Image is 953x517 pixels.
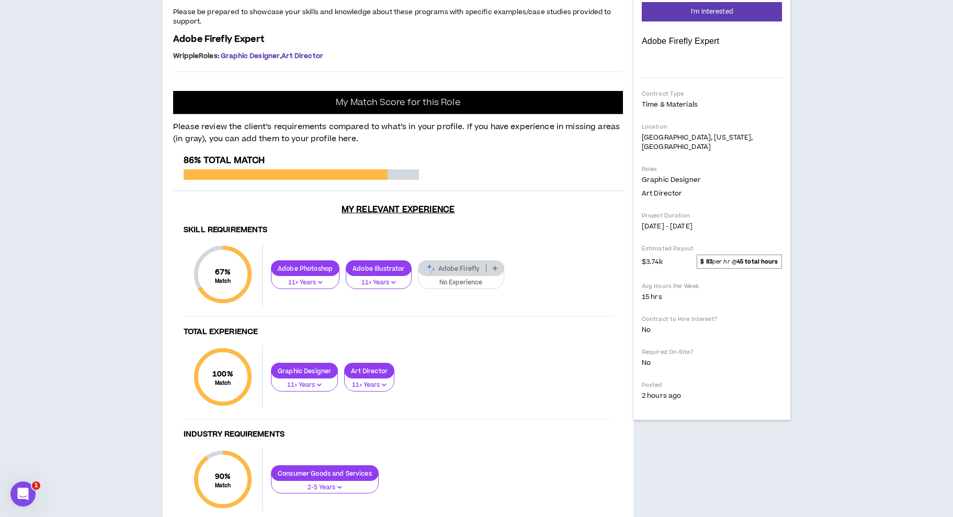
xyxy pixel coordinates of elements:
[642,245,782,252] p: Estimated Payout
[212,369,233,380] span: 100 %
[215,267,231,278] span: 67 %
[271,265,339,272] p: Adobe Photoshop
[642,358,782,367] p: No
[642,222,782,231] p: [DATE] - [DATE]
[184,430,612,440] h4: Industry Requirements
[184,154,265,167] span: 86% Total Match
[278,483,372,492] p: 2-5 Years
[700,258,712,266] strong: $ 83
[642,212,782,220] p: Project Duration
[184,327,612,337] h4: Total Experience
[642,292,782,302] p: 15 hrs
[173,52,623,60] p: ,
[271,269,339,289] button: 11+ Years
[642,90,782,98] p: Contract Type
[271,474,379,494] button: 2-5 Years
[642,189,682,198] span: Art Director
[344,372,394,392] button: 11+ Years
[173,7,611,26] span: Please be prepared to showcase your skills and knowledge about these programs with specific examp...
[418,265,486,272] p: Adobe Firefly
[173,51,219,61] span: Wripple Roles :
[215,482,231,489] small: Match
[221,51,280,61] span: Graphic Designer
[697,255,782,268] span: per hr @
[212,380,233,387] small: Match
[353,278,404,288] p: 11+ Years
[351,381,388,390] p: 11+ Years
[418,269,505,289] button: No Experience
[278,381,331,390] p: 11+ Years
[346,265,411,272] p: Adobe Illustrator
[345,367,394,375] p: Art Director
[271,372,338,392] button: 11+ Years
[336,97,460,108] p: My Match Score for this Role
[642,315,782,323] p: Contract to Hire Interest?
[215,278,231,285] small: Match
[346,269,411,289] button: 11+ Years
[642,381,782,389] p: Posted
[642,165,782,173] p: Roles
[173,33,264,45] span: Adobe Firefly Expert
[642,175,701,185] span: Graphic Designer
[642,36,782,47] p: Adobe Firefly Expert
[642,2,782,21] button: I'm Interested
[642,282,782,290] p: Avg Hours Per Week
[642,100,782,109] p: Time & Materials
[642,255,663,268] span: $3.74k
[271,469,378,477] p: Consumer Goods and Services
[642,133,782,152] p: [GEOGRAPHIC_DATA], [US_STATE], [GEOGRAPHIC_DATA]
[642,123,782,131] p: Location
[737,258,778,266] strong: 45 total hours
[173,204,623,215] h3: My Relevant Experience
[642,391,782,400] p: 2 hours ago
[184,225,612,235] h4: Skill Requirements
[278,278,333,288] p: 11+ Years
[425,278,498,288] p: No Experience
[642,325,782,335] p: No
[10,481,36,507] iframe: Intercom live chat
[271,367,337,375] p: Graphic Designer
[281,51,323,61] span: Art Director
[215,471,231,482] span: 90 %
[642,348,782,356] p: Required On-Site?
[173,115,623,145] p: Please review the client’s requirements compared to what’s in your profile. If you have experienc...
[32,481,40,490] span: 1
[691,7,733,17] span: I'm Interested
